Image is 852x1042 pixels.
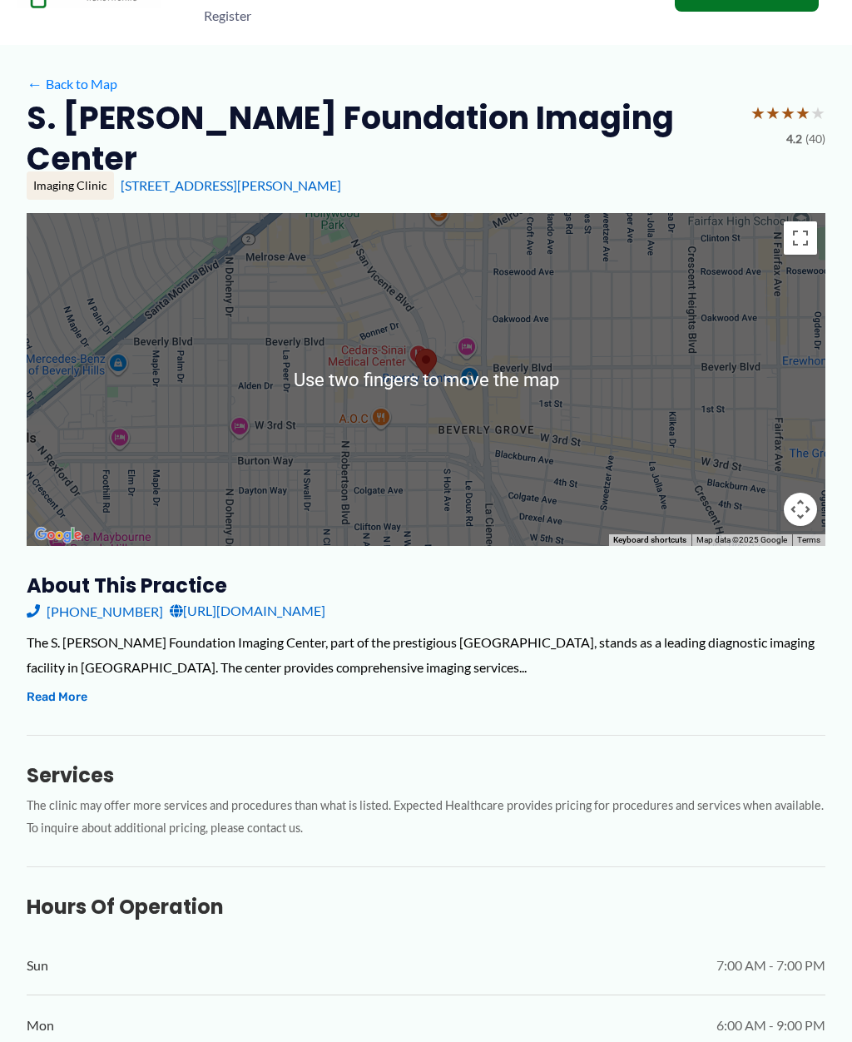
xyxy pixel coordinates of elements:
[27,599,163,624] a: [PHONE_NUMBER]
[780,98,795,129] span: ★
[27,172,114,201] div: Imaging Clinic
[716,954,825,979] span: 7:00 AM - 7:00 PM
[27,98,737,181] h2: S. [PERSON_NAME] Foundation Imaging Center
[27,573,825,599] h3: About this practice
[27,72,117,97] a: ←Back to Map
[27,688,87,708] button: Read More
[613,535,686,547] button: Keyboard shortcuts
[27,895,825,920] h3: Hours of Operation
[716,1014,825,1039] span: 6:00 AM - 9:00 PM
[765,98,780,129] span: ★
[786,129,802,151] span: 4.2
[750,98,765,129] span: ★
[27,954,48,979] span: Sun
[810,98,825,129] span: ★
[797,536,820,545] a: Terms (opens in new tab)
[805,129,825,151] span: (40)
[170,599,325,624] a: [URL][DOMAIN_NAME]
[27,77,42,92] span: ←
[784,494,817,527] button: Map camera controls
[31,525,86,547] img: Google
[121,178,341,194] a: [STREET_ADDRESS][PERSON_NAME]
[27,796,825,841] p: The clinic may offer more services and procedures than what is listed. Expected Healthcare provid...
[27,763,825,789] h3: Services
[696,536,787,545] span: Map data ©2025 Google
[784,222,817,256] button: Toggle fullscreen view
[31,525,86,547] a: Open this area in Google Maps (opens a new window)
[27,631,825,680] div: The S. [PERSON_NAME] Foundation Imaging Center, part of the prestigious [GEOGRAPHIC_DATA], stands...
[795,98,810,129] span: ★
[27,1014,54,1039] span: Mon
